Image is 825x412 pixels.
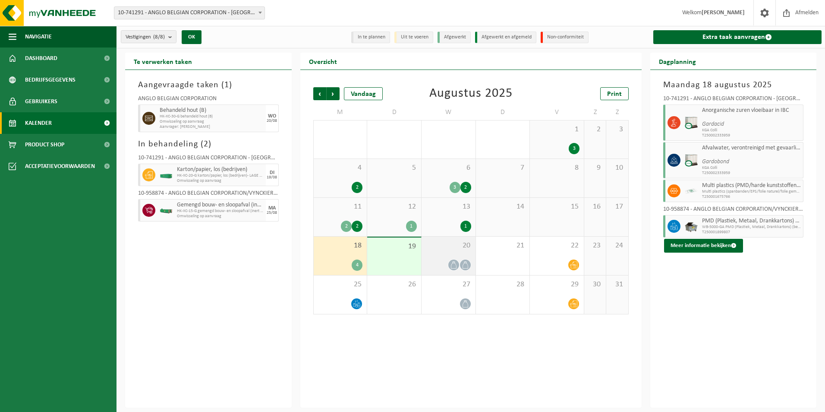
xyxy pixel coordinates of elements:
div: 10-741291 - ANGLO BELGIAN CORPORATION - [GEOGRAPHIC_DATA] [663,96,804,105]
span: Omwisseling op aanvraag [177,178,264,184]
button: Vestigingen(8/8) [121,30,176,43]
span: 10-741291 - ANGLO BELGIAN CORPORATION - GENT [114,6,265,19]
span: 18 [318,241,363,250]
div: 1 [460,221,471,232]
div: 25/08 [267,211,277,215]
span: 1 [224,81,229,89]
span: 24 [611,241,623,250]
h2: Overzicht [300,53,346,70]
span: Bedrijfsgegevens [25,69,76,91]
h3: Maandag 18 augustus 2025 [663,79,804,92]
span: HK-XC-30-G behandeld hout (B) [160,114,264,119]
li: In te plannen [351,32,390,43]
div: 3 [569,143,579,154]
td: Z [606,105,628,120]
span: 14 [480,202,526,212]
div: WO [268,114,276,119]
span: 29 [534,280,579,289]
div: ANGLO BELGIAN CORPORATION [138,96,279,105]
span: Acceptatievoorwaarden [25,155,95,177]
span: Aanvrager: [PERSON_NAME] [160,124,264,130]
span: 22 [534,241,579,250]
span: T250001675766 [702,194,801,200]
span: Karton/papier, los (bedrijven) [177,166,264,173]
span: HK-XC-20-G karton/papier, los (bedrijven)- LAGE C20 [177,173,264,178]
span: 2 [204,140,208,149]
td: V [530,105,584,120]
span: 8 [534,163,579,173]
span: Product Shop [25,134,64,155]
button: Meer informatie bekijken [664,239,743,253]
img: WB-5000-GAL-GY-01 [685,220,698,233]
span: 2 [589,125,601,134]
span: 5 [372,163,417,173]
span: 27 [426,280,471,289]
img: HK-XC-15-GN-00 [160,207,173,214]
i: Gardobond [702,158,729,165]
div: 3 [450,182,460,193]
span: T250002333959 [702,171,801,176]
img: LP-SK-00500-LPE-16 [685,184,698,197]
a: Print [600,87,629,100]
span: Vestigingen [126,31,165,44]
td: W [422,105,476,120]
div: Vandaag [344,87,383,100]
span: KGA Colli [702,128,801,133]
div: Augustus 2025 [429,87,513,100]
div: 10-958874 - ANGLO BELGIAN CORPORATION/VYNCKIER - [GEOGRAPHIC_DATA] [138,190,279,199]
div: 10-741291 - ANGLO BELGIAN CORPORATION - [GEOGRAPHIC_DATA] [138,155,279,164]
span: Anorganische zuren vloeibaar in IBC [702,107,801,114]
span: 30 [589,280,601,289]
h3: Aangevraagde taken ( ) [138,79,279,92]
span: 10-741291 - ANGLO BELGIAN CORPORATION - GENT [114,7,265,19]
td: D [476,105,530,120]
div: 4 [352,260,362,271]
li: Uit te voeren [394,32,433,43]
span: Volgende [327,87,340,100]
span: 28 [480,280,526,289]
div: 1 [406,221,417,232]
img: HK-XC-20-GN-00 [160,172,173,178]
div: 2 [352,221,362,232]
span: 11 [318,202,363,212]
span: HK-XC-15-G gemengd bouw- en sloopafval (inert en niet inert) [177,209,264,214]
span: 26 [372,280,417,289]
span: 6 [426,163,471,173]
div: 10-958874 - ANGLO BELGIAN CORPORATION/VYNCKIER - [GEOGRAPHIC_DATA] [663,206,804,215]
span: 13 [426,202,471,212]
span: WB-5000-GA PMD (Plastiek, Metaal, Drankkartons) (bedrijven) [702,225,801,230]
span: T250001899807 [702,230,801,235]
span: 3 [611,125,623,134]
span: 23 [589,241,601,250]
span: Multi plastics (spanbanden/EPS/folie naturel/folie gemengd [702,189,801,194]
span: Gebruikers [25,91,57,112]
span: 4 [318,163,363,173]
span: Gemengd bouw- en sloopafval (inert en niet inert) [177,202,264,209]
span: 21 [480,241,526,250]
div: DI [270,170,274,175]
span: Navigatie [25,26,52,48]
li: Afgewerkt [438,32,471,43]
img: PB-IC-CU [685,116,698,129]
h2: Te verwerken taken [125,53,201,70]
span: 10 [611,163,623,173]
count: (8/8) [153,34,165,40]
span: 12 [372,202,417,212]
span: 16 [589,202,601,212]
div: 2 [352,182,362,193]
span: Kalender [25,112,52,134]
button: OK [182,30,202,44]
span: T250002333959 [702,133,801,138]
td: D [367,105,422,120]
td: Z [584,105,606,120]
div: 20/08 [267,119,277,123]
span: 25 [318,280,363,289]
h3: In behandeling ( ) [138,138,279,151]
li: Non-conformiteit [541,32,589,43]
span: 1 [534,125,579,134]
strong: [PERSON_NAME] [702,10,745,16]
div: 2 [460,182,471,193]
span: Behandeld hout (B) [160,107,264,114]
i: Gardacid [702,121,724,127]
div: 2 [341,221,352,232]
